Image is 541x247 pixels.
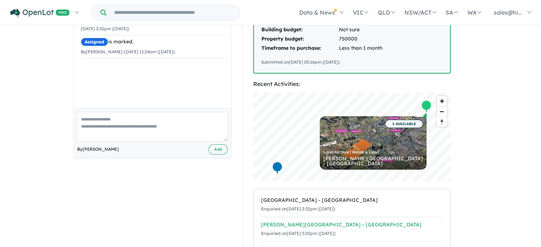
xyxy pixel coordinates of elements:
[261,193,443,217] a: [GEOGRAPHIC_DATA] - [GEOGRAPHIC_DATA]Enquiried on[DATE] 2:32pm ([DATE])
[261,196,443,205] div: [GEOGRAPHIC_DATA] - [GEOGRAPHIC_DATA]
[437,117,447,127] button: Reset bearing to north
[421,100,431,113] div: Map marker
[323,150,423,154] div: Land for Sale | House & Land
[261,25,339,34] td: Building budget:
[339,44,416,53] td: Less than 1 month
[272,161,282,174] div: Map marker
[253,79,451,89] div: Recent Activities:
[81,38,229,46] div: is marked.
[437,106,447,117] button: Zoom out
[261,44,339,53] td: Timeframe to purchase:
[81,26,129,31] small: [DATE] 2:32pm ([DATE])
[81,49,175,54] small: By [PERSON_NAME] - [DATE] 11:24am ([DATE])
[261,231,335,236] small: Enquiried on [DATE] 5:02pm ([DATE])
[437,107,447,117] span: Zoom out
[10,9,70,17] img: Openlot PRO Logo White
[261,221,443,229] div: [PERSON_NAME][GEOGRAPHIC_DATA] - [GEOGRAPHIC_DATA]
[77,146,119,153] span: By [PERSON_NAME]
[108,5,238,20] input: Try estate name, suburb, builder or developer
[437,96,447,106] button: Zoom in
[261,34,339,44] td: Property budget:
[320,116,426,170] a: 1 AVAILABLE Land for Sale | House & Land [PERSON_NAME][GEOGRAPHIC_DATA] - [GEOGRAPHIC_DATA]
[323,156,423,166] div: [PERSON_NAME][GEOGRAPHIC_DATA] - [GEOGRAPHIC_DATA]
[494,9,522,16] span: sales@hi...
[385,120,423,128] span: 1 AVAILABLE
[261,206,335,211] small: Enquiried on [DATE] 2:32pm ([DATE])
[81,38,108,46] span: Assigned
[261,217,443,242] a: [PERSON_NAME][GEOGRAPHIC_DATA] - [GEOGRAPHIC_DATA]Enquiried on[DATE] 5:02pm ([DATE])
[208,144,228,155] button: Add
[261,59,443,66] div: Submitted on [DATE] 05:16pm ([DATE])
[253,92,451,181] canvas: Map
[339,34,416,44] td: 750000
[339,25,416,34] td: Not sure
